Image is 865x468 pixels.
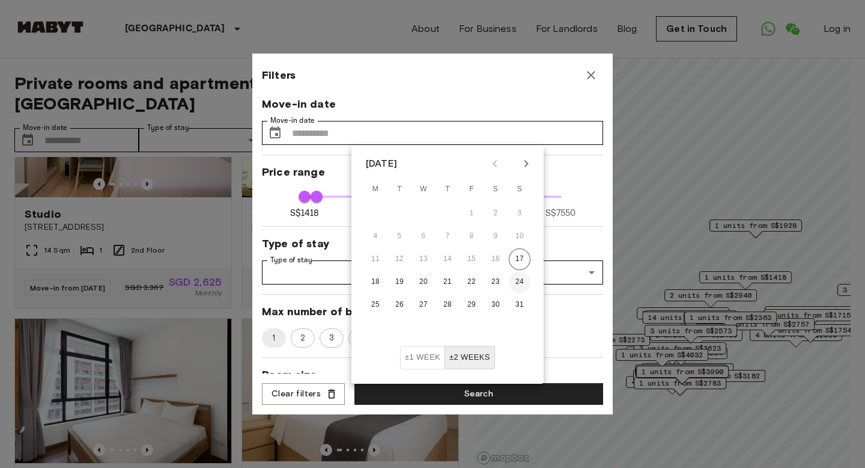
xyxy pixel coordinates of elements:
[262,68,296,82] span: Filters
[354,383,603,405] button: Search
[366,156,397,171] div: [DATE]
[294,332,312,344] span: 2
[389,271,410,293] button: 19
[413,177,434,202] span: Wednesday
[485,271,506,293] button: 23
[389,294,410,316] button: 26
[389,177,410,202] span: Tuesday
[262,304,603,319] span: Max number of bedrooms
[461,177,482,202] span: Friday
[365,177,386,202] span: Monday
[485,177,506,202] span: Saturday
[437,294,458,316] button: 28
[262,97,603,111] span: Move-in date
[348,328,372,348] div: 4
[365,294,386,316] button: 25
[400,346,445,369] button: ±1 week
[461,271,482,293] button: 22
[400,346,495,369] div: Move In Flexibility
[437,271,458,293] button: 21
[323,332,341,344] span: 3
[290,207,320,220] span: S$1418
[262,165,603,179] span: Price range
[270,255,312,265] label: Type of stay
[262,236,603,251] span: Type of stay
[262,328,286,348] div: 1
[516,153,536,174] button: Next month
[445,346,495,369] button: ±2 weeks
[265,332,282,344] span: 1
[461,294,482,316] button: 29
[262,383,345,405] button: Clear filters
[263,121,287,145] button: Choose date
[320,328,344,348] div: 3
[270,115,315,126] label: Move-in date
[413,271,434,293] button: 20
[545,207,576,220] span: S$7550
[365,271,386,293] button: 18
[509,294,530,316] button: 31
[509,248,530,270] button: 17
[509,177,530,202] span: Sunday
[413,294,434,316] button: 27
[291,328,315,348] div: 2
[262,368,603,382] span: Room size
[437,177,458,202] span: Thursday
[485,294,506,316] button: 30
[509,271,530,293] button: 24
